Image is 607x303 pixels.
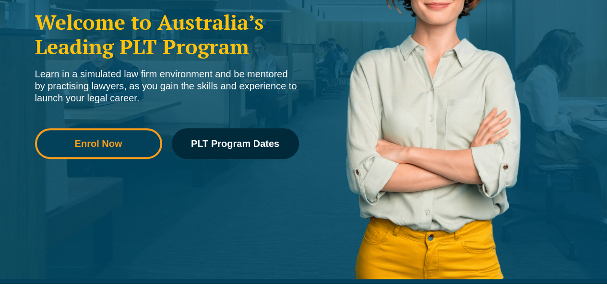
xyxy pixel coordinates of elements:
[35,68,299,104] div: Learn in a simulated law firm environment and be mentored by practising lawyers, as you gain the ...
[191,139,279,148] span: PLT Program Dates
[35,10,299,59] h2: Welcome to Australia’s Leading PLT Program
[75,139,122,148] span: Enrol Now
[172,128,299,159] a: PLT Program Dates
[35,128,162,159] a: Enrol Now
